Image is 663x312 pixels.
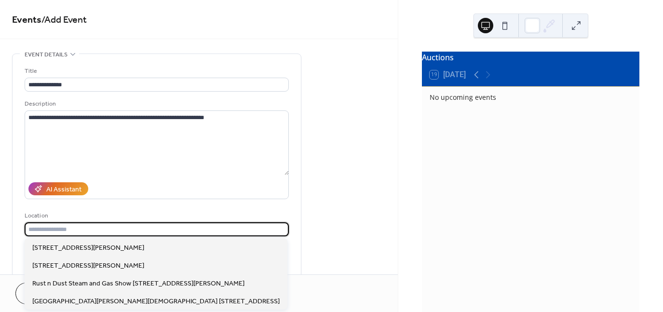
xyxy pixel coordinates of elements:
[25,99,287,109] div: Description
[32,278,244,288] span: Rust n Dust Steam and Gas Show [STREET_ADDRESS][PERSON_NAME]
[32,243,144,253] span: [STREET_ADDRESS][PERSON_NAME]
[32,260,144,271] span: [STREET_ADDRESS][PERSON_NAME]
[12,11,41,29] a: Events
[25,50,68,60] span: Event details
[25,211,287,221] div: Location
[25,66,287,76] div: Title
[41,11,87,29] span: / Add Event
[422,52,639,63] div: Auctions
[430,93,632,102] div: No upcoming events
[32,296,280,306] span: [GEOGRAPHIC_DATA][PERSON_NAME][DEMOGRAPHIC_DATA] [STREET_ADDRESS]
[15,283,75,304] button: Cancel
[28,182,88,195] button: AI Assistant
[46,185,81,195] div: AI Assistant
